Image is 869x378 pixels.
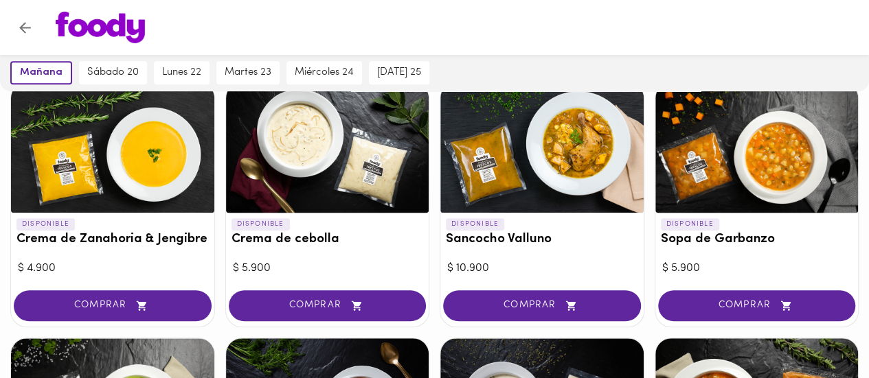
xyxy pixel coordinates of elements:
[225,67,271,79] span: martes 23
[226,82,429,213] div: Crema de cebolla
[31,300,194,311] span: COMPRAR
[14,290,212,321] button: COMPRAR
[20,67,63,79] span: mañana
[377,67,421,79] span: [DATE] 25
[655,82,859,213] div: Sopa de Garbanzo
[661,233,853,247] h3: Sopa de Garbanzo
[295,67,354,79] span: miércoles 24
[11,82,214,213] div: Crema de Zanahoria & Jengibre
[154,61,210,84] button: lunes 22
[369,61,429,84] button: [DATE] 25
[79,61,147,84] button: sábado 20
[18,261,207,276] div: $ 4.900
[440,82,644,213] div: Sancocho Valluno
[446,218,504,231] p: DISPONIBLE
[16,218,75,231] p: DISPONIBLE
[8,11,42,45] button: Volver
[56,12,145,43] img: logo.png
[662,261,852,276] div: $ 5.900
[286,61,362,84] button: miércoles 24
[447,261,637,276] div: $ 10.900
[229,290,427,321] button: COMPRAR
[16,233,209,247] h3: Crema de Zanahoria & Jengibre
[87,67,139,79] span: sábado 20
[661,218,719,231] p: DISPONIBLE
[216,61,280,84] button: martes 23
[233,261,422,276] div: $ 5.900
[658,290,856,321] button: COMPRAR
[675,300,839,311] span: COMPRAR
[460,300,624,311] span: COMPRAR
[446,233,638,247] h3: Sancocho Valluno
[246,300,409,311] span: COMPRAR
[162,67,201,79] span: lunes 22
[443,290,641,321] button: COMPRAR
[232,233,424,247] h3: Crema de cebolla
[232,218,290,231] p: DISPONIBLE
[10,61,72,84] button: mañana
[789,298,855,364] iframe: Messagebird Livechat Widget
